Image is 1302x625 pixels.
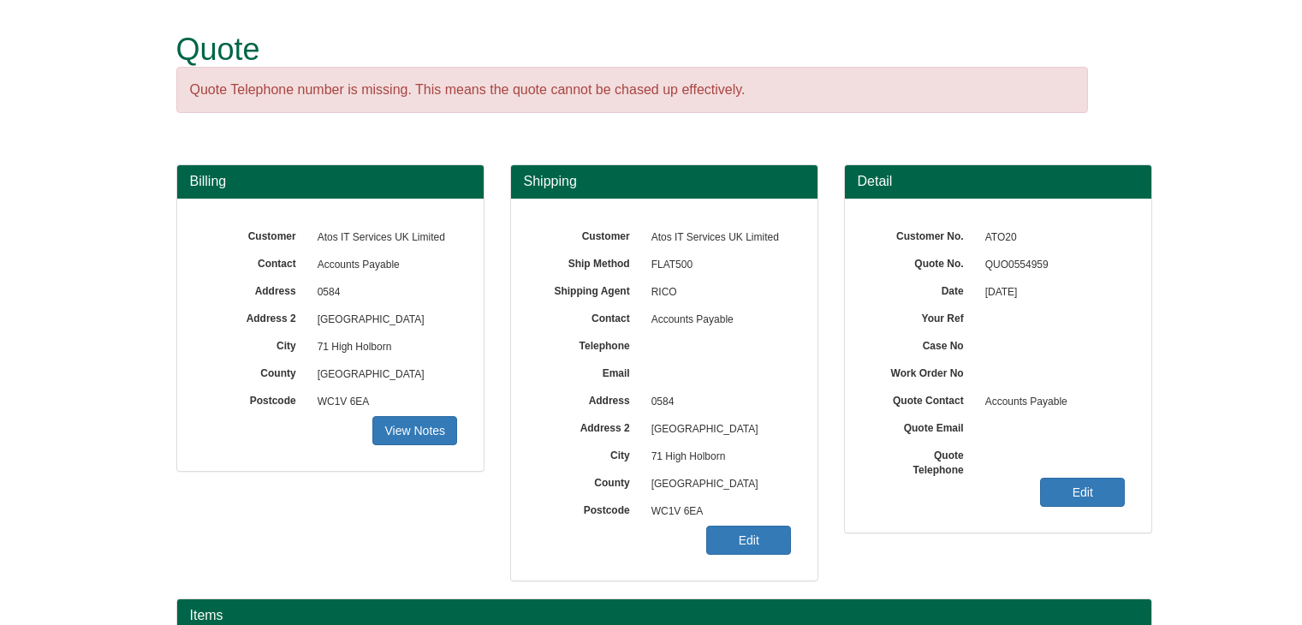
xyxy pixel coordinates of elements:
[537,279,643,299] label: Shipping Agent
[977,252,1126,279] span: QUO0554959
[309,389,458,416] span: WC1V 6EA
[309,361,458,389] span: [GEOGRAPHIC_DATA]
[309,252,458,279] span: Accounts Payable
[871,361,977,381] label: Work Order No
[176,67,1088,114] div: Quote Telephone number is missing. This means the quote cannot be chased up effectively.
[643,416,792,443] span: [GEOGRAPHIC_DATA]
[643,307,792,334] span: Accounts Payable
[643,471,792,498] span: [GEOGRAPHIC_DATA]
[537,361,643,381] label: Email
[537,334,643,354] label: Telephone
[643,498,792,526] span: WC1V 6EA
[176,33,1088,67] h1: Quote
[524,174,805,189] h3: Shipping
[977,224,1126,252] span: ATO20
[871,443,977,478] label: Quote Telephone
[977,389,1126,416] span: Accounts Payable
[190,174,471,189] h3: Billing
[643,224,792,252] span: Atos IT Services UK Limited
[203,361,309,381] label: County
[977,279,1126,307] span: [DATE]
[372,416,457,445] a: View Notes
[203,334,309,354] label: City
[643,443,792,471] span: 71 High Holborn
[871,307,977,326] label: Your Ref
[871,224,977,244] label: Customer No.
[871,334,977,354] label: Case No
[871,279,977,299] label: Date
[1040,478,1125,507] a: Edit
[537,252,643,271] label: Ship Method
[537,443,643,463] label: City
[309,334,458,361] span: 71 High Holborn
[309,279,458,307] span: 0584
[203,224,309,244] label: Customer
[643,279,792,307] span: RICO
[203,279,309,299] label: Address
[537,498,643,518] label: Postcode
[871,389,977,408] label: Quote Contact
[706,526,791,555] a: Edit
[309,307,458,334] span: [GEOGRAPHIC_DATA]
[537,224,643,244] label: Customer
[643,389,792,416] span: 0584
[203,307,309,326] label: Address 2
[858,174,1139,189] h3: Detail
[537,416,643,436] label: Address 2
[643,252,792,279] span: FLAT500
[203,389,309,408] label: Postcode
[871,416,977,436] label: Quote Email
[537,471,643,491] label: County
[871,252,977,271] label: Quote No.
[537,307,643,326] label: Contact
[537,389,643,408] label: Address
[203,252,309,271] label: Contact
[190,608,1139,623] h2: Items
[309,224,458,252] span: Atos IT Services UK Limited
